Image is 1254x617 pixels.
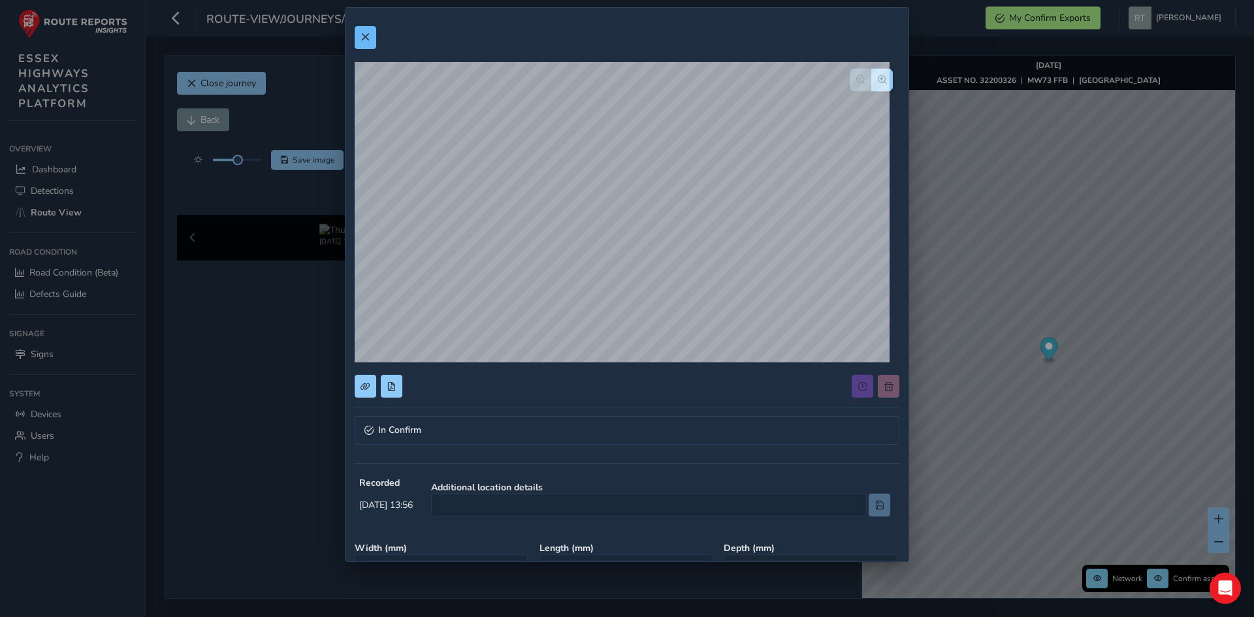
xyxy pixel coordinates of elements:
strong: Length ( mm ) [539,542,715,554]
span: In Confirm [378,426,421,435]
strong: Width ( mm ) [355,542,530,554]
a: Expand [355,416,899,445]
strong: Recorded [359,477,413,489]
span: [DATE] 13:56 [359,499,413,511]
strong: Additional location details [431,481,890,494]
div: Open Intercom Messenger [1210,573,1241,604]
strong: Depth ( mm ) [724,542,899,554]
